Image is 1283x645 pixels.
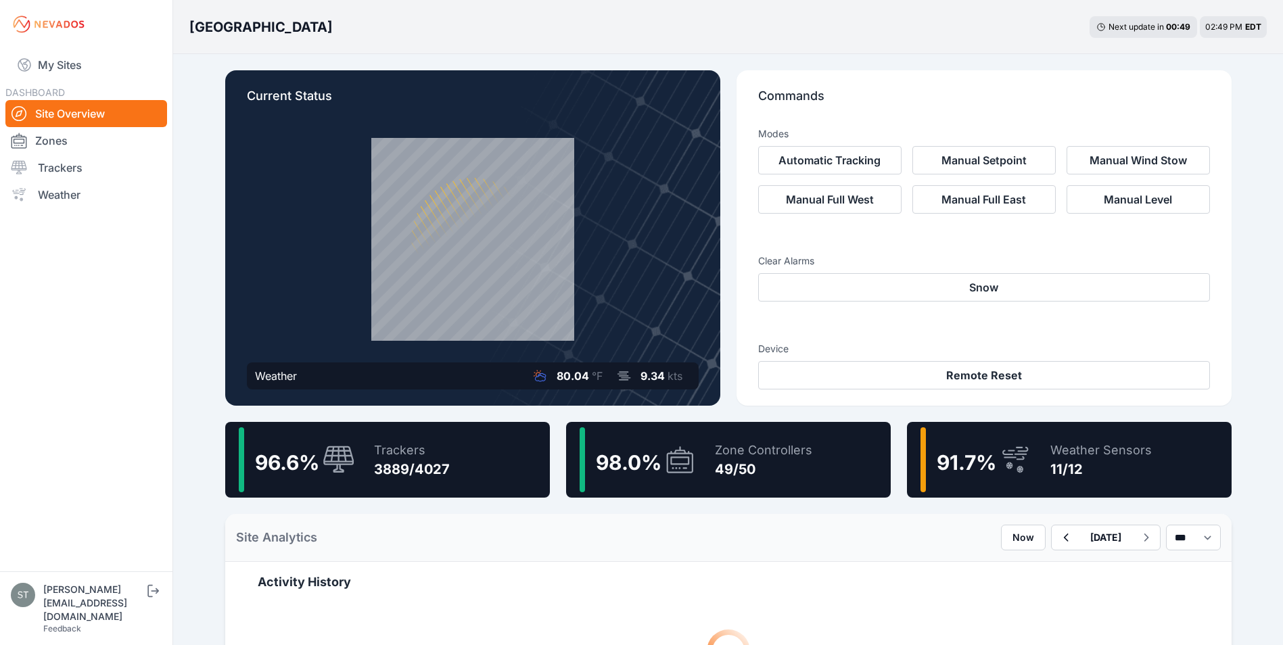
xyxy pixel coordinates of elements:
[758,185,902,214] button: Manual Full West
[1050,460,1152,479] div: 11/12
[5,100,167,127] a: Site Overview
[758,254,1210,268] h3: Clear Alarms
[1166,22,1190,32] div: 00 : 49
[43,583,145,623] div: [PERSON_NAME][EMAIL_ADDRESS][DOMAIN_NAME]
[1050,441,1152,460] div: Weather Sensors
[907,422,1232,498] a: 91.7%Weather Sensors11/12
[236,528,317,547] h2: Site Analytics
[11,583,35,607] img: steve@nevados.solar
[1245,22,1261,32] span: EDT
[596,450,661,475] span: 98.0 %
[758,146,902,174] button: Automatic Tracking
[1079,525,1132,550] button: [DATE]
[912,185,1056,214] button: Manual Full East
[668,369,682,383] span: kts
[715,441,812,460] div: Zone Controllers
[758,273,1210,302] button: Snow
[758,342,1210,356] h3: Device
[640,369,665,383] span: 9.34
[11,14,87,35] img: Nevados
[758,87,1210,116] p: Commands
[258,573,1199,592] h2: Activity History
[5,154,167,181] a: Trackers
[5,87,65,98] span: DASHBOARD
[43,623,81,634] a: Feedback
[592,369,603,383] span: °F
[557,369,589,383] span: 80.04
[1109,22,1164,32] span: Next update in
[912,146,1056,174] button: Manual Setpoint
[715,460,812,479] div: 49/50
[1205,22,1242,32] span: 02:49 PM
[374,460,450,479] div: 3889/4027
[566,422,891,498] a: 98.0%Zone Controllers49/50
[937,450,996,475] span: 91.7 %
[5,127,167,154] a: Zones
[758,127,789,141] h3: Modes
[1001,525,1046,550] button: Now
[5,49,167,81] a: My Sites
[255,450,319,475] span: 96.6 %
[189,18,333,37] h3: [GEOGRAPHIC_DATA]
[5,181,167,208] a: Weather
[374,441,450,460] div: Trackers
[758,361,1210,389] button: Remote Reset
[1067,146,1210,174] button: Manual Wind Stow
[189,9,333,45] nav: Breadcrumb
[255,368,297,384] div: Weather
[247,87,699,116] p: Current Status
[225,422,550,498] a: 96.6%Trackers3889/4027
[1067,185,1210,214] button: Manual Level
